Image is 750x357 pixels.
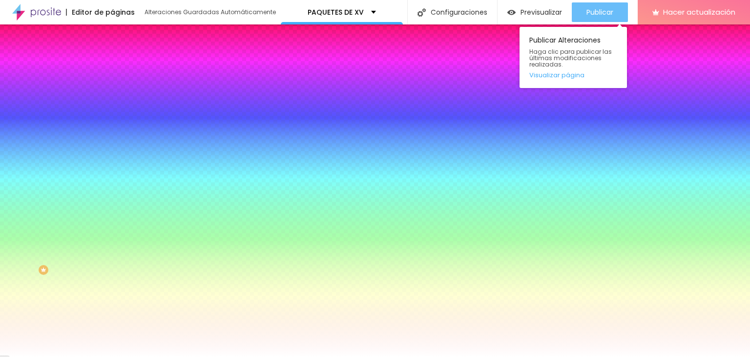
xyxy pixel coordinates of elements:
font: Previsualizar [521,7,562,17]
button: Publicar [572,2,628,22]
img: Icono [417,8,426,17]
font: Hacer actualización [663,7,735,17]
font: Configuraciones [431,7,487,17]
font: PAQUETES DE XV [308,7,364,17]
font: Visualizar página [529,70,584,80]
font: Editor de páginas [72,7,135,17]
font: Haga clic para publicar las últimas modificaciones realizadas. [529,47,612,68]
button: Previsualizar [498,2,572,22]
img: view-1.svg [507,8,516,17]
font: Alteraciones Guardadas Automáticamente [145,8,276,16]
font: Publicar Alteraciones [529,35,601,45]
font: Publicar [586,7,613,17]
a: Visualizar página [529,72,617,78]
